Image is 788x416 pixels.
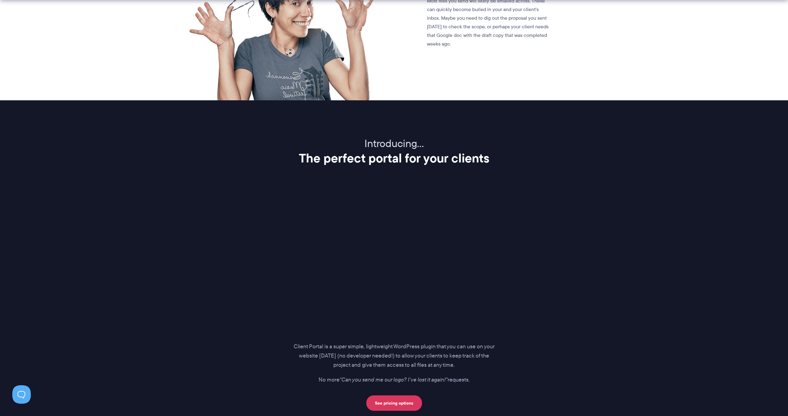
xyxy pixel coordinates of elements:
p: Introducing… [192,137,596,150]
i: "Can you send me our logo? I've lost it again!" [340,376,448,384]
iframe: Toggle Customer Support [12,385,31,404]
a: See pricing options [366,395,422,411]
p: No more requests. [293,375,495,385]
h2: The perfect portal for your clients [192,150,596,166]
p: Client Portal is a super simple, lightweight WordPress plugin that you can use on your website [D... [293,342,495,370]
